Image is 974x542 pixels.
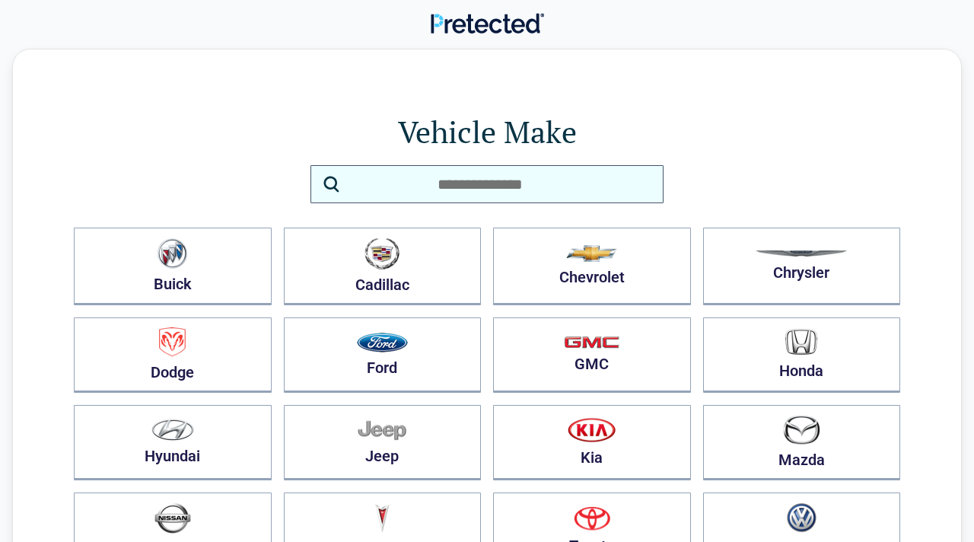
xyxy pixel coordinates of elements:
button: Cadillac [284,228,482,305]
button: Kia [493,405,691,480]
button: Chevrolet [493,228,691,305]
button: Hyundai [74,405,272,480]
button: Honda [703,317,901,393]
button: GMC [493,317,691,393]
button: Buick [74,228,272,305]
h1: Vehicle Make [74,110,900,153]
button: Dodge [74,317,272,393]
button: Mazda [703,405,901,480]
button: Chrysler [703,228,901,305]
button: Ford [284,317,482,393]
button: Jeep [284,405,482,480]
